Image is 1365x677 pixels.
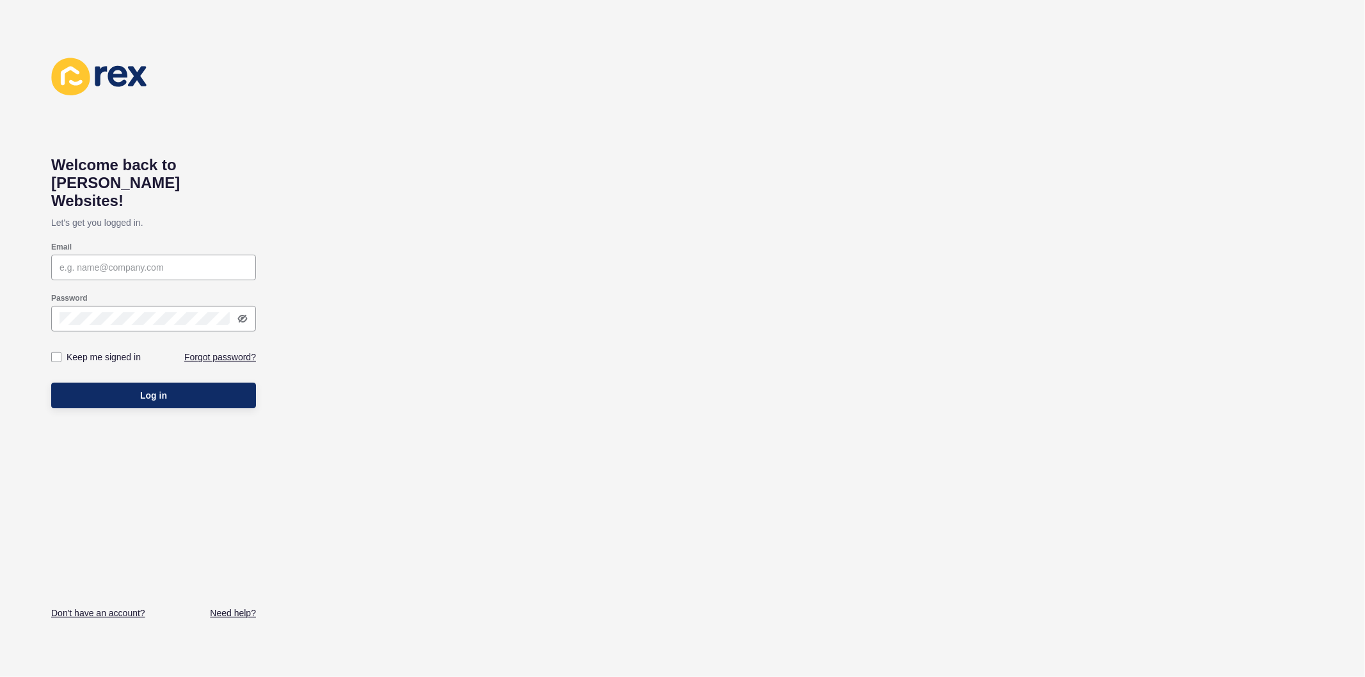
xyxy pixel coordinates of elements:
[51,242,72,252] label: Email
[210,607,256,619] a: Need help?
[51,293,88,303] label: Password
[51,607,145,619] a: Don't have an account?
[51,156,256,210] h1: Welcome back to [PERSON_NAME] Websites!
[60,261,248,274] input: e.g. name@company.com
[67,351,141,363] label: Keep me signed in
[140,389,167,402] span: Log in
[51,210,256,235] p: Let's get you logged in.
[51,383,256,408] button: Log in
[184,351,256,363] a: Forgot password?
